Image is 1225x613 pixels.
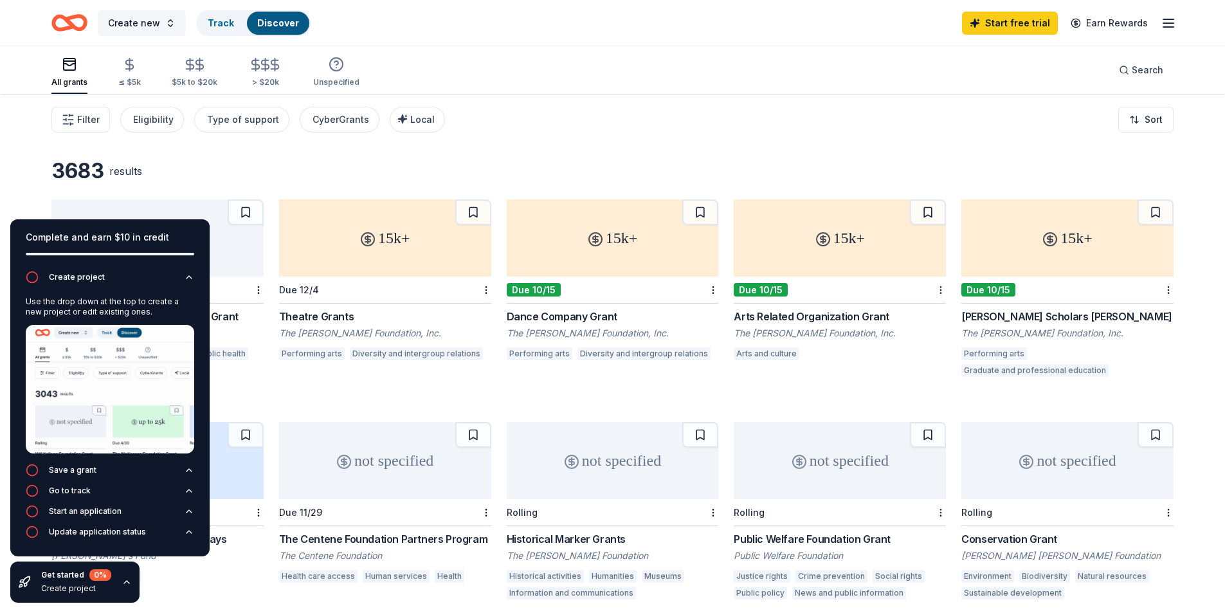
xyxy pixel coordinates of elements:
div: The [PERSON_NAME] Foundation [507,549,719,562]
a: not specifiedRollingWK [PERSON_NAME] Foundation GrantWK [PERSON_NAME] FoundationEarly childhood e... [51,199,264,391]
div: Complete and earn $10 in credit [26,230,194,245]
a: not specifiedRollingPublic Welfare Foundation GrantPublic Welfare FoundationJustice rightsCrime p... [734,422,946,603]
a: Track [208,17,234,28]
button: $5k to $20k [172,52,217,94]
a: not specifiedDue 11/29The Centene Foundation Partners ProgramThe Centene FoundationHealth care ac... [279,422,491,587]
button: Create new [98,10,186,36]
button: Local [390,107,445,133]
a: 15k+Due 10/15[PERSON_NAME] Scholars [PERSON_NAME]The [PERSON_NAME] Foundation, Inc.Performing art... [961,199,1174,381]
button: Unspecified [313,51,359,94]
button: Type of support [194,107,289,133]
button: TrackDiscover [196,10,311,36]
div: Justice rights [734,570,790,583]
span: Local [410,114,435,125]
div: $5k to $20k [172,77,217,87]
div: Start an application [49,506,122,517]
button: Create project [26,271,194,291]
div: Information and communications [507,587,636,599]
div: Arts and culture [734,347,799,360]
div: Conservation Grant [961,531,1174,547]
div: The [PERSON_NAME] Foundation, Inc. [734,327,946,340]
button: Update application status [26,526,194,546]
div: Arts Related Organization Grant [734,309,946,324]
button: Go to track [26,484,194,505]
div: Public health [195,347,248,360]
div: Save a grant [49,465,96,475]
a: Home [51,8,87,38]
div: Diversity and intergroup relations [350,347,483,360]
div: Dance Company Grant [507,309,719,324]
div: Sustainable development [961,587,1064,599]
img: Create [26,325,194,453]
div: Rolling [507,507,538,518]
div: Update application status [49,527,146,537]
button: Sort [1118,107,1174,133]
div: CyberGrants [313,112,369,127]
div: Health care access [279,570,358,583]
div: Get started [41,569,111,581]
div: Biodiversity [1019,570,1070,583]
div: Due 12/4 [279,284,319,295]
div: Human services [363,570,430,583]
a: 15k+Due 10/15Dance Company GrantThe [PERSON_NAME] Foundation, Inc.Performing artsDiversity and in... [507,199,719,364]
div: Create project [41,583,111,594]
div: not specified [279,422,491,499]
div: News and public information [792,587,906,599]
div: 15k+ [507,199,719,277]
div: Unspecified [313,77,359,87]
button: All grants [51,51,87,94]
div: Social rights [873,570,925,583]
div: Museums [642,570,684,583]
div: results [109,163,142,179]
a: not specifiedRollingConservation Grant[PERSON_NAME] [PERSON_NAME] FoundationEnvironmentBiodiversi... [961,422,1174,603]
div: The [PERSON_NAME] Foundation, Inc. [279,327,491,340]
a: Discover [257,17,299,28]
div: Historical activities [507,570,584,583]
div: The Centene Foundation Partners Program [279,531,491,547]
span: Sort [1145,112,1163,127]
div: Use the drop down at the top to create a new project or edit existing ones. [26,297,194,317]
div: Go to track [49,486,91,496]
div: Rolling [734,507,765,518]
div: 3683 [51,158,104,184]
span: Create new [108,15,160,31]
button: Save a grant [26,464,194,484]
a: Earn Rewards [1063,12,1156,35]
div: Due 10/15 [734,283,788,297]
div: All grants [51,77,87,87]
div: Type of support [207,112,279,127]
div: Environment [961,570,1014,583]
a: 15k+Due 10/15Arts Related Organization GrantThe [PERSON_NAME] Foundation, Inc.Arts and culture [734,199,946,364]
div: not specified [51,199,264,277]
div: 15k+ [279,199,491,277]
div: Theatre Grants [279,309,491,324]
div: Humanities [589,570,637,583]
span: Search [1132,62,1163,78]
span: Filter [77,112,100,127]
div: not specified [734,422,946,499]
div: Public Welfare Foundation Grant [734,531,946,547]
div: Rolling [961,507,992,518]
div: Performing arts [961,347,1027,360]
div: Create project [49,272,105,282]
div: Health [435,570,464,583]
a: 15k+Due 12/4Theatre GrantsThe [PERSON_NAME] Foundation, Inc.Performing artsDiversity and intergro... [279,199,491,364]
div: Natural resources [1075,570,1149,583]
button: > $20k [248,52,282,94]
div: Create project [26,291,194,464]
div: > $20k [248,77,282,87]
div: [PERSON_NAME] Scholars [PERSON_NAME] [961,309,1174,324]
div: Diversity and intergroup relations [577,347,711,360]
div: [PERSON_NAME] [PERSON_NAME] Foundation [961,549,1174,562]
div: Eligibility [133,112,174,127]
div: Historical Marker Grants [507,531,719,547]
button: Start an application [26,505,194,526]
div: Public policy [734,587,787,599]
a: Start free trial [962,12,1058,35]
div: not specified [507,422,719,499]
div: ≤ $5k [118,77,141,87]
div: Performing arts [279,347,345,360]
div: Performing arts [507,347,572,360]
div: The [PERSON_NAME] Foundation, Inc. [961,327,1174,340]
div: Due 10/15 [961,283,1015,297]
